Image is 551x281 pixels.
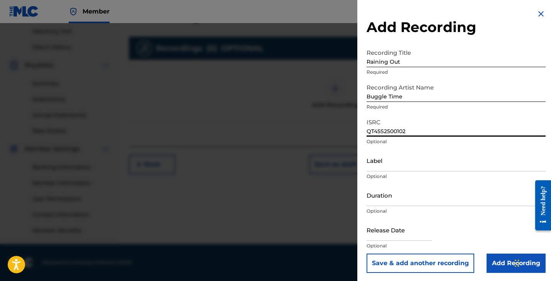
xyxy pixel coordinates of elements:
[367,242,546,249] p: Optional
[515,252,519,275] div: Drag
[367,19,546,36] h2: Add Recording
[512,244,551,281] iframe: Chat Widget
[9,6,39,17] img: MLC Logo
[367,138,546,145] p: Optional
[367,208,546,215] p: Optional
[529,174,551,237] iframe: Resource Center
[367,69,546,76] p: Required
[69,7,78,16] img: Top Rightsholder
[367,173,546,180] p: Optional
[83,7,110,16] span: Member
[367,103,546,110] p: Required
[367,254,474,273] button: Save & add another recording
[487,254,546,273] input: Add Recording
